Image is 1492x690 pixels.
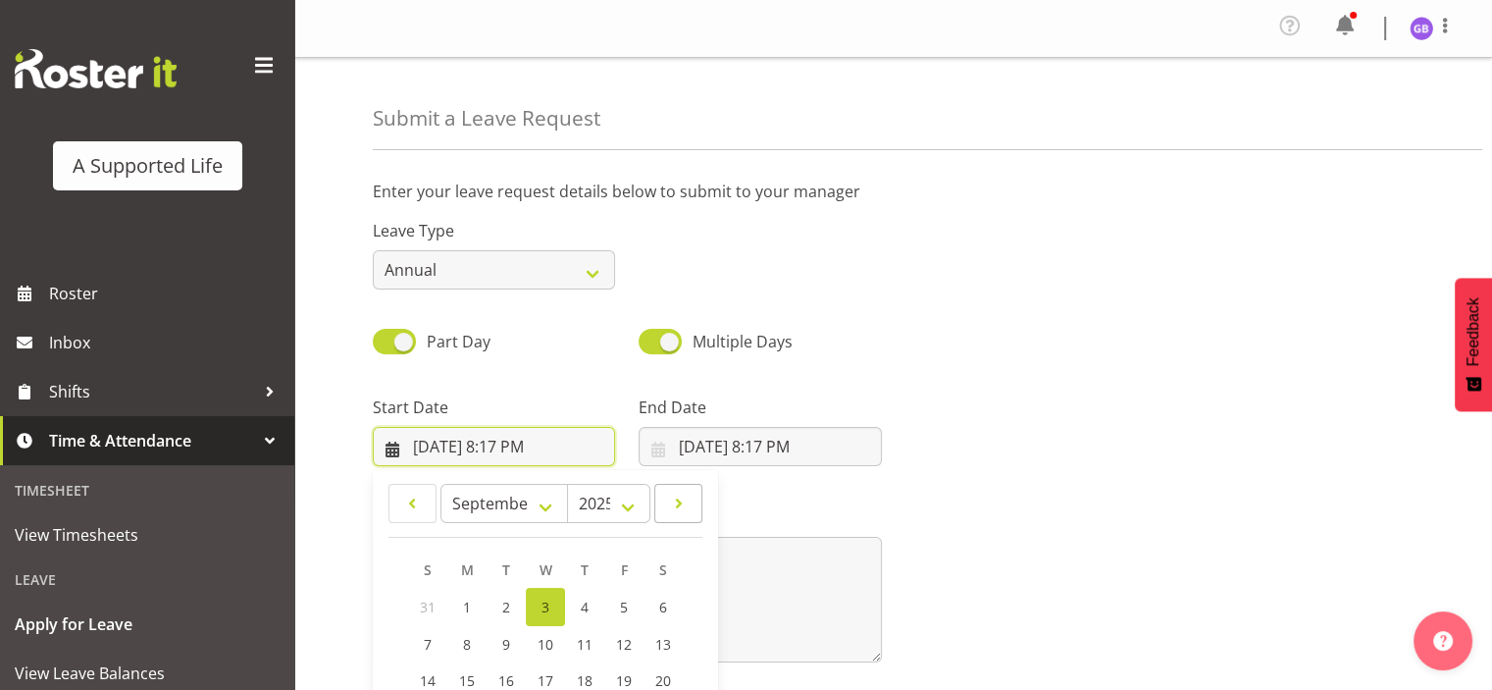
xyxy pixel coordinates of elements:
span: 19 [616,671,632,690]
a: View Timesheets [5,510,289,559]
a: 12 [604,626,643,663]
span: 16 [498,671,514,690]
div: Timesheet [5,470,289,510]
span: Apply for Leave [15,610,280,639]
span: Shifts [49,377,255,406]
span: S [659,560,667,579]
a: 2 [487,588,526,626]
span: 4 [581,598,589,616]
span: 9 [502,635,510,654]
span: 8 [463,635,471,654]
a: 8 [447,626,487,663]
input: Click to select... [373,427,615,466]
a: 6 [643,588,683,626]
button: Feedback - Show survey [1455,278,1492,411]
div: Leave [5,559,289,600]
span: W [540,560,552,579]
img: gerda-baard5817.jpg [1410,17,1433,40]
span: 20 [655,671,671,690]
a: 11 [565,626,604,663]
span: 6 [659,598,667,616]
span: View Timesheets [15,520,280,550]
input: Click to select... [639,427,881,466]
img: help-xxl-2.png [1433,631,1453,651]
span: S [424,560,432,579]
span: 31 [420,598,436,616]
span: F [621,560,628,579]
span: Time & Attendance [49,426,255,455]
span: 11 [577,635,592,654]
a: 13 [643,626,683,663]
span: 13 [655,635,671,654]
span: Feedback [1465,297,1482,366]
a: 10 [526,626,565,663]
a: 3 [526,588,565,626]
a: 4 [565,588,604,626]
img: Rosterit website logo [15,49,177,88]
a: 9 [487,626,526,663]
h4: Submit a Leave Request [373,107,600,130]
div: A Supported Life [73,151,223,181]
span: 10 [538,635,553,654]
span: Inbox [49,328,284,357]
span: 12 [616,635,632,654]
a: Apply for Leave [5,600,289,649]
span: Multiple Days [693,331,793,352]
span: T [581,560,589,579]
label: Start Date [373,396,615,419]
span: Part Day [427,331,490,352]
span: 2 [502,598,510,616]
a: 5 [604,588,643,626]
label: End Date [639,396,881,419]
span: 3 [541,598,549,616]
span: 1 [463,598,471,616]
span: T [502,560,510,579]
span: 15 [459,671,475,690]
a: 1 [447,588,487,626]
label: Leave Type [373,219,615,242]
span: 7 [424,635,432,654]
span: 5 [620,598,628,616]
p: Enter your leave request details below to submit to your manager [373,180,1414,203]
span: M [461,560,474,579]
a: 7 [408,626,447,663]
span: 18 [577,671,592,690]
span: 17 [538,671,553,690]
span: Roster [49,279,284,308]
span: View Leave Balances [15,659,280,688]
span: 14 [420,671,436,690]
